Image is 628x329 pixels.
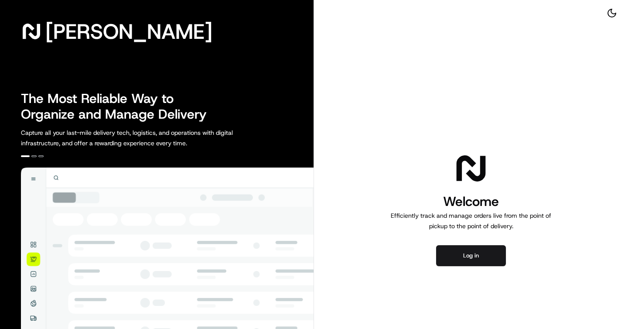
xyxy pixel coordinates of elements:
button: Log in [436,245,506,266]
p: Efficiently track and manage orders live from the point of pickup to the point of delivery. [387,210,555,231]
h1: Welcome [387,193,555,210]
h2: The Most Reliable Way to Organize and Manage Delivery [21,91,216,122]
p: Capture all your last-mile delivery tech, logistics, and operations with digital infrastructure, ... [21,127,272,148]
span: [PERSON_NAME] [45,23,212,40]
